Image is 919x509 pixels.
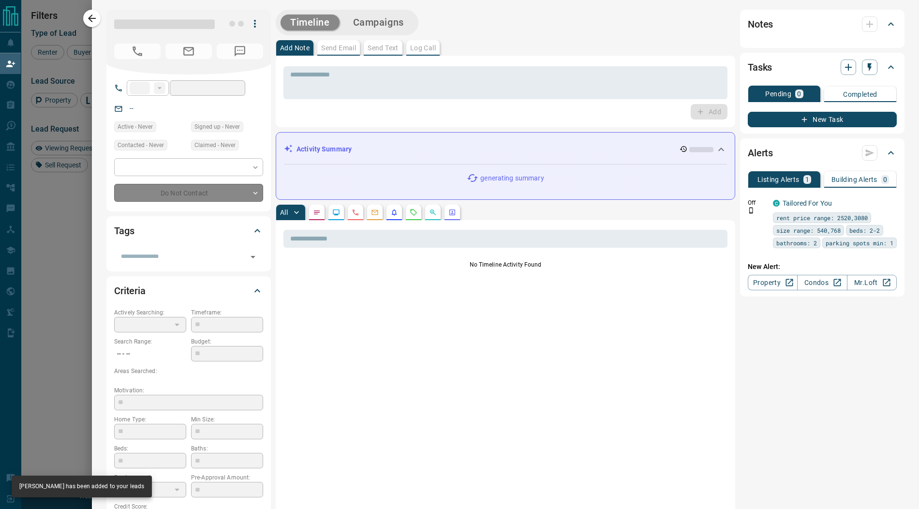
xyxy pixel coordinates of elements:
svg: Listing Alerts [390,209,398,216]
p: Baths: [191,444,263,453]
span: Contacted - Never [118,140,164,150]
h2: Criteria [114,283,146,299]
p: generating summary [480,173,544,183]
svg: Push Notification Only [748,207,755,214]
span: size range: 540,768 [776,225,841,235]
span: Active - Never [118,122,153,132]
span: beds: 2-2 [849,225,880,235]
a: Tailored For You [783,199,832,207]
p: Pre-Approved: [114,473,186,482]
p: 0 [883,176,887,183]
a: Condos [797,275,847,290]
h2: Notes [748,16,773,32]
svg: Lead Browsing Activity [332,209,340,216]
a: Mr.Loft [847,275,897,290]
p: Activity Summary [296,144,352,154]
span: Signed up - Never [194,122,240,132]
p: Add Note [280,45,310,51]
p: Actively Searching: [114,308,186,317]
svg: Emails [371,209,379,216]
p: Budget: [191,337,263,346]
span: No Number [114,44,161,59]
svg: Agent Actions [448,209,456,216]
svg: Opportunities [429,209,437,216]
p: Search Range: [114,337,186,346]
h2: Tasks [748,60,772,75]
div: Activity Summary [284,140,727,158]
button: Campaigns [343,15,414,30]
span: rent price range: 2520,3080 [776,213,868,223]
p: -- - -- [114,346,186,362]
p: 0 [797,90,801,97]
div: Tasks [748,56,897,79]
div: Do Not Contact [114,184,263,202]
p: Pending [765,90,791,97]
a: Property [748,275,798,290]
p: 1 [805,176,809,183]
div: Alerts [748,141,897,165]
div: Tags [114,219,263,242]
p: Areas Searched: [114,367,263,375]
p: Off [748,198,767,207]
span: No Email [165,44,212,59]
span: parking spots min: 1 [826,238,893,248]
p: No Timeline Activity Found [283,260,727,269]
div: Criteria [114,279,263,302]
span: No Number [217,44,263,59]
div: Notes [748,13,897,36]
button: Timeline [281,15,340,30]
p: New Alert: [748,262,897,272]
p: Pre-Approval Amount: [191,473,263,482]
button: New Task [748,112,897,127]
svg: Notes [313,209,321,216]
a: -- [130,105,133,112]
button: Open [246,250,260,264]
span: bathrooms: 2 [776,238,817,248]
p: Beds: [114,444,186,453]
p: Building Alerts [831,176,877,183]
span: Claimed - Never [194,140,236,150]
p: Home Type: [114,415,186,424]
p: Motivation: [114,386,263,395]
div: condos.ca [773,200,780,207]
p: Min Size: [191,415,263,424]
h2: Tags [114,223,134,239]
div: [PERSON_NAME] has been added to your leads [19,479,144,494]
p: All [280,209,288,216]
p: Completed [843,91,877,98]
h2: Alerts [748,145,773,161]
p: Listing Alerts [757,176,800,183]
svg: Calls [352,209,359,216]
svg: Requests [410,209,417,216]
p: Timeframe: [191,308,263,317]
